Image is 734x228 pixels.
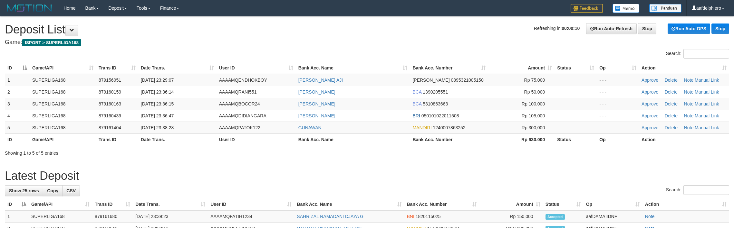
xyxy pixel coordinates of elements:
[423,101,448,106] span: Copy 5310863663 to clipboard
[96,133,138,145] th: Trans ID
[30,74,96,86] td: SUPERLIGA168
[522,101,545,106] span: Rp 100,000
[66,188,76,193] span: CSV
[683,49,729,59] input: Search:
[219,101,260,106] span: AAAAMQBOCOR24
[296,62,410,74] th: Bank Acc. Name: activate to sort column ascending
[30,110,96,122] td: SUPERLIGA168
[684,125,694,130] a: Note
[138,133,217,145] th: Date Trans.
[433,125,465,130] span: Copy 1240007863252 to clipboard
[5,74,30,86] td: 1
[217,133,296,145] th: User ID
[412,113,420,118] span: BRI
[208,210,294,223] td: AAAAMQFATIH1234
[695,101,719,106] a: Manual Link
[138,62,217,74] th: Date Trans.: activate to sort column ascending
[543,198,584,210] th: Status: activate to sort column ascending
[30,62,96,74] th: Game/API: activate to sort column ascending
[47,188,58,193] span: Copy
[297,214,363,219] a: SAHRIZAL RAMADANI DJAYA G
[597,74,639,86] td: - - -
[421,113,459,118] span: Copy 050101022011508 to clipboard
[99,78,121,83] span: 879156051
[642,78,658,83] a: Approve
[217,62,296,74] th: User ID: activate to sort column ascending
[638,23,656,34] a: Stop
[22,39,81,46] span: ISPORT > SUPERLIGA168
[294,198,404,210] th: Bank Acc. Name: activate to sort column ascending
[412,125,431,130] span: MANDIRI
[597,122,639,133] td: - - -
[684,113,694,118] a: Note
[451,78,483,83] span: Copy 0895321005150 to clipboard
[5,169,729,182] h1: Latest Deposit
[524,78,545,83] span: Rp 75,000
[639,62,729,74] th: Action: activate to sort column ascending
[9,188,39,193] span: Show 25 rows
[141,113,174,118] span: [DATE] 23:36:47
[99,89,121,95] span: 879160159
[534,26,580,31] span: Refreshing in:
[30,133,96,145] th: Game/API
[410,62,488,74] th: Bank Acc. Number: activate to sort column ascending
[141,101,174,106] span: [DATE] 23:36:15
[412,78,449,83] span: [PERSON_NAME]
[141,89,174,95] span: [DATE] 23:36:14
[219,125,260,130] span: AAAAMQPATOK122
[133,198,208,210] th: Date Trans.: activate to sort column ascending
[29,210,92,223] td: SUPERLIGA168
[404,198,479,210] th: Bank Acc. Number: activate to sort column ascending
[597,110,639,122] td: - - -
[642,125,658,130] a: Approve
[642,89,658,95] a: Approve
[410,133,488,145] th: Bank Acc. Number
[208,198,294,210] th: User ID: activate to sort column ascending
[555,133,597,145] th: Status
[99,101,121,106] span: 879160163
[423,89,448,95] span: Copy 1390205551 to clipboard
[684,89,694,95] a: Note
[219,89,257,95] span: AAAAMQRANI551
[642,198,729,210] th: Action: activate to sort column ascending
[479,198,543,210] th: Amount: activate to sort column ascending
[597,62,639,74] th: Op: activate to sort column ascending
[488,133,555,145] th: Rp 630.000
[5,110,30,122] td: 4
[5,122,30,133] td: 5
[546,214,565,220] span: Accepted
[5,133,30,145] th: ID
[5,62,30,74] th: ID: activate to sort column descending
[30,86,96,98] td: SUPERLIGA168
[298,78,343,83] a: [PERSON_NAME] AJI
[586,23,637,34] a: Run Auto-Refresh
[30,98,96,110] td: SUPERLIGA168
[584,198,642,210] th: Op: activate to sort column ascending
[412,101,421,106] span: BCA
[597,133,639,145] th: Op
[522,125,545,130] span: Rp 300,000
[666,49,729,59] label: Search:
[141,125,174,130] span: [DATE] 23:38:28
[5,185,43,196] a: Show 25 rows
[62,185,80,196] a: CSV
[416,214,441,219] span: Copy 1820115025 to clipboard
[43,185,63,196] a: Copy
[695,78,719,83] a: Manual Link
[562,26,580,31] strong: 00:00:10
[695,125,719,130] a: Manual Link
[683,185,729,195] input: Search:
[571,4,603,13] img: Feedback.jpg
[711,23,729,34] a: Stop
[298,89,335,95] a: [PERSON_NAME]
[407,214,414,219] span: BNI
[141,78,174,83] span: [DATE] 23:29:07
[597,86,639,98] td: - - -
[479,210,543,223] td: Rp 150,000
[99,125,121,130] span: 879161404
[298,125,322,130] a: GUNAWAN
[665,113,678,118] a: Delete
[613,4,640,13] img: Button%20Memo.svg
[412,89,421,95] span: BCA
[96,62,138,74] th: Trans ID: activate to sort column ascending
